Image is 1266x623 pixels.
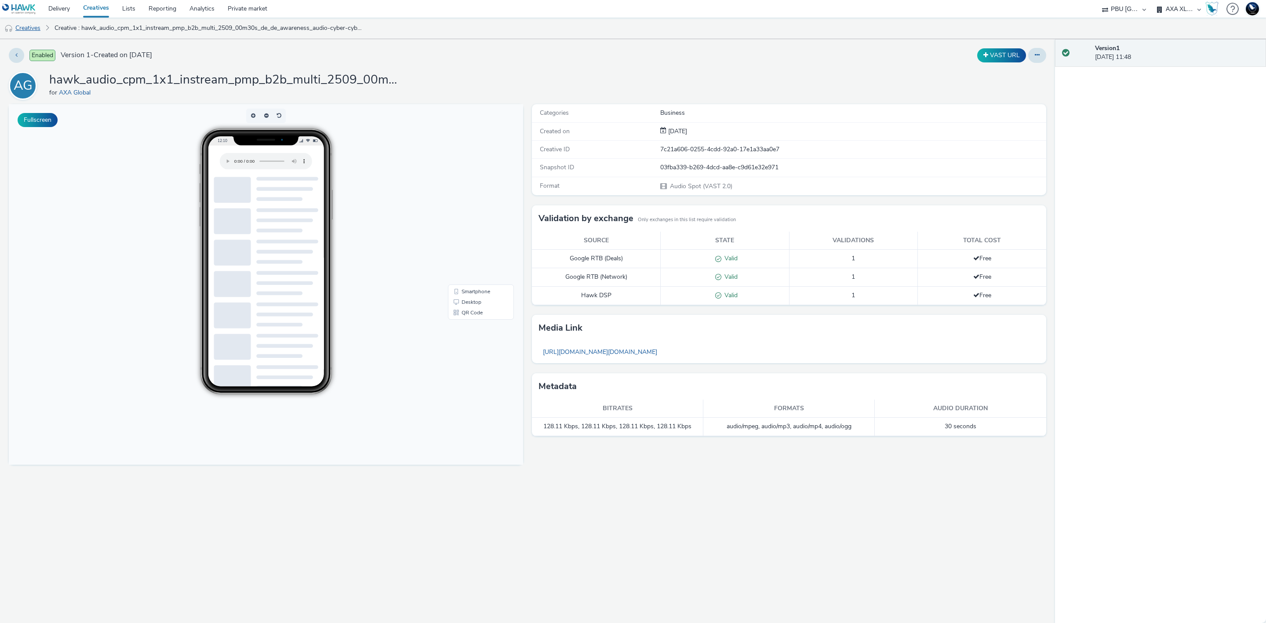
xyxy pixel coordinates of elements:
[532,286,661,305] td: Hawk DSP
[540,163,574,171] span: Snapshot ID
[2,4,36,15] img: undefined Logo
[49,88,59,97] span: for
[851,291,855,299] span: 1
[721,254,738,262] span: Valid
[29,50,55,61] span: Enabled
[875,418,1046,436] td: 30 seconds
[453,195,473,200] span: Desktop
[538,321,582,335] h3: Media link
[14,73,33,98] div: AG
[660,109,1045,117] div: Business
[721,273,738,281] span: Valid
[441,193,503,203] li: Desktop
[453,206,474,211] span: QR Code
[661,232,789,250] th: State
[61,50,152,60] span: Version 1 - Created on [DATE]
[540,127,570,135] span: Created on
[538,212,633,225] h3: Validation by exchange
[975,48,1028,62] div: Duplicate the creative as a VAST URL
[660,145,1045,154] div: 7c21a606-0255-4cdd-92a0-17e1a33aa0e7
[638,216,736,223] small: Only exchanges in this list require validation
[789,232,918,250] th: Validations
[918,232,1047,250] th: Total cost
[50,18,367,39] a: Creative : hawk_audio_cpm_1x1_instream_pmp_b2b_multi_2509_00m30s_de_de_awareness_audio-cyber-cybe...
[666,127,687,135] span: [DATE]
[851,254,855,262] span: 1
[721,291,738,299] span: Valid
[973,273,991,281] span: Free
[18,113,58,127] button: Fullscreen
[660,163,1045,172] div: 03fba339-b269-4dcd-aa8e-c9d61e32e971
[1095,44,1120,52] strong: Version 1
[532,250,661,268] td: Google RTB (Deals)
[59,88,94,97] a: AXA Global
[9,81,40,90] a: AG
[532,418,703,436] td: 128.11 Kbps, 128.11 Kbps, 128.11 Kbps, 128.11 Kbps
[441,182,503,193] li: Smartphone
[532,400,703,418] th: Bitrates
[441,203,503,214] li: QR Code
[703,418,875,436] td: audio/mpeg, audio/mp3, audio/mp4, audio/ogg
[540,145,570,153] span: Creative ID
[666,127,687,136] div: Creation 26 August 2025, 11:48
[851,273,855,281] span: 1
[973,291,991,299] span: Free
[1205,2,1219,16] img: Hawk Academy
[973,254,991,262] span: Free
[4,24,13,33] img: audio
[703,400,875,418] th: Formats
[1205,2,1222,16] a: Hawk Academy
[540,182,560,190] span: Format
[49,72,401,88] h1: hawk_audio_cpm_1x1_instream_pmp_b2b_multi_2509_00m30s_de_de_awareness_audio-cyber-cybersec-2025_r...
[453,185,481,190] span: Smartphone
[538,343,662,361] a: [URL][DOMAIN_NAME][DOMAIN_NAME]
[532,268,661,287] td: Google RTB (Network)
[669,182,732,190] span: Audio Spot (VAST 2.0)
[1095,44,1259,62] div: [DATE] 11:48
[209,34,218,39] span: 12:10
[540,109,569,117] span: Categories
[538,380,577,393] h3: Metadata
[875,400,1046,418] th: Audio duration
[1246,2,1259,15] img: Support Hawk
[977,48,1026,62] button: VAST URL
[532,232,661,250] th: Source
